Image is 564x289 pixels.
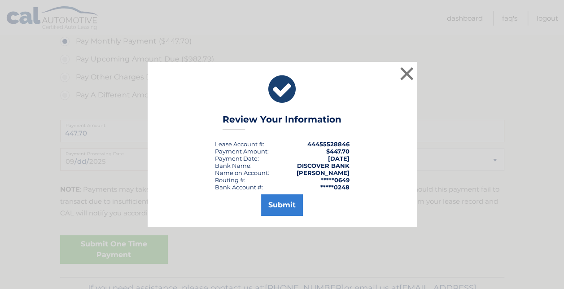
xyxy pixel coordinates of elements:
span: $447.70 [326,148,350,155]
span: Payment Date [215,155,258,162]
button: × [398,65,416,83]
strong: DISCOVER BANK [297,162,350,169]
strong: [PERSON_NAME] [297,169,350,176]
span: [DATE] [328,155,350,162]
button: Submit [261,194,303,216]
div: : [215,155,259,162]
div: Bank Name: [215,162,252,169]
div: Bank Account #: [215,184,263,191]
strong: 44455528846 [307,140,350,148]
h3: Review Your Information [223,114,341,130]
div: Lease Account #: [215,140,264,148]
div: Routing #: [215,176,245,184]
div: Payment Amount: [215,148,269,155]
div: Name on Account: [215,169,269,176]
